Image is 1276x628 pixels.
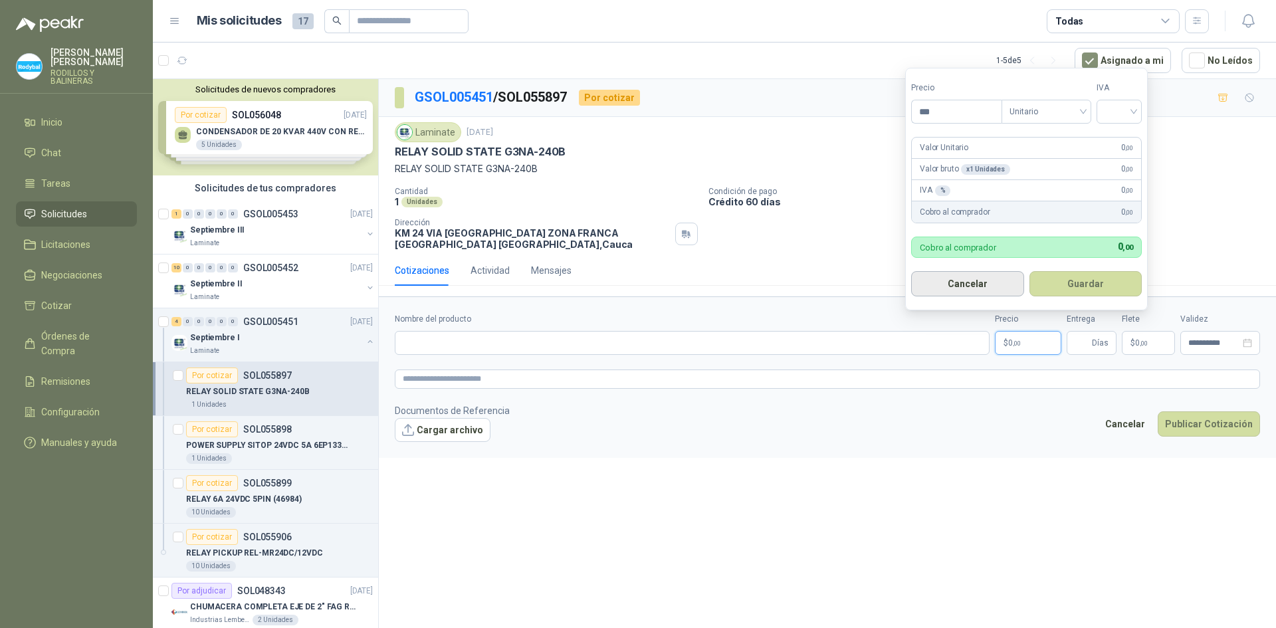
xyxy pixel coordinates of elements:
span: 0 [1121,206,1133,219]
p: Condición de pago [708,187,1271,196]
p: Septiembre I [190,332,240,344]
span: ,00 [1125,209,1133,216]
p: RELAY 6A 24VDC 5PIN (46984) [186,493,302,506]
div: 2 Unidades [253,615,298,625]
span: 0 [1118,241,1133,252]
p: Cantidad [395,187,698,196]
span: 17 [292,13,314,29]
div: 10 Unidades [186,561,236,572]
div: 0 [194,209,204,219]
p: IVA [920,184,950,197]
label: Validez [1180,313,1260,326]
p: [DATE] [467,126,493,139]
div: Por adjudicar [171,583,232,599]
label: Precio [995,313,1061,326]
button: Publicar Cotización [1158,411,1260,437]
label: Nombre del producto [395,313,990,326]
img: Company Logo [171,281,187,297]
div: 0 [228,317,238,326]
a: Licitaciones [16,232,137,257]
div: Actividad [471,263,510,278]
button: Solicitudes de nuevos compradores [158,84,373,94]
p: POWER SUPPLY SITOP 24VDC 5A 6EP13333BA10 [186,439,352,452]
span: Chat [41,146,61,160]
span: ,00 [1013,340,1021,347]
span: Inicio [41,115,62,130]
p: Laminate [190,346,219,356]
p: Valor Unitario [920,142,968,154]
a: Por cotizarSOL055899RELAY 6A 24VDC 5PIN (46984)10 Unidades [153,470,378,524]
button: Cancelar [1098,411,1152,437]
p: [DATE] [350,316,373,328]
a: Inicio [16,110,137,135]
div: 0 [217,263,227,272]
span: Días [1092,332,1109,354]
a: Por cotizarSOL055898POWER SUPPLY SITOP 24VDC 5A 6EP13333BA101 Unidades [153,416,378,470]
img: Company Logo [171,227,187,243]
a: Tareas [16,171,137,196]
p: RELAY SOLID STATE G3NA-240B [186,385,310,398]
div: 0 [205,263,215,272]
div: Laminate [395,122,461,142]
a: Por cotizarSOL055897RELAY SOLID STATE G3NA-240B1 Unidades [153,362,378,416]
h1: Mis solicitudes [197,11,282,31]
p: $0,00 [995,331,1061,355]
a: Manuales y ayuda [16,430,137,455]
p: Cobro al comprador [920,243,996,252]
img: Company Logo [397,125,412,140]
button: Guardar [1029,271,1142,296]
p: SOL055906 [243,532,292,542]
a: Órdenes de Compra [16,324,137,364]
div: 10 Unidades [186,507,236,518]
a: 10 0 0 0 0 0 GSOL005452[DATE] Company LogoSeptiembre IILaminate [171,260,375,302]
label: Precio [911,82,1002,94]
p: Crédito 60 días [708,196,1271,207]
div: 0 [217,209,227,219]
div: Solicitudes de tus compradores [153,175,378,201]
button: Cancelar [911,271,1024,296]
p: Laminate [190,292,219,302]
div: 0 [183,209,193,219]
div: Por cotizar [186,529,238,545]
label: Entrega [1067,313,1116,326]
p: KM 24 VIA [GEOGRAPHIC_DATA] ZONA FRANCA [GEOGRAPHIC_DATA] [GEOGRAPHIC_DATA] , Cauca [395,227,670,250]
span: search [332,16,342,25]
div: 0 [217,317,227,326]
p: [DATE] [350,585,373,597]
span: ,00 [1122,243,1133,252]
label: IVA [1097,82,1142,94]
p: GSOL005451 [243,317,298,326]
span: Órdenes de Compra [41,329,124,358]
span: Solicitudes [41,207,87,221]
p: Cobro al comprador [920,206,990,219]
div: 1 [171,209,181,219]
div: 10 [171,263,181,272]
p: SOL048343 [237,586,286,595]
p: Dirección [395,218,670,227]
div: Solicitudes de nuevos compradoresPor cotizarSOL056048[DATE] CONDENSADOR DE 20 KVAR 440V CON RESIS... [153,79,378,175]
span: 0 [1121,184,1133,197]
p: SOL055899 [243,478,292,488]
p: / SOL055897 [415,87,568,108]
button: Cargar archivo [395,418,490,442]
div: 0 [194,317,204,326]
p: Septiembre III [190,224,245,237]
p: Industrias Lember S.A [190,615,250,625]
img: Company Logo [171,335,187,351]
p: [DATE] [350,208,373,221]
div: Por cotizar [186,475,238,491]
span: Cotizar [41,298,72,313]
span: ,00 [1140,340,1148,347]
span: $ [1130,339,1135,347]
p: Septiembre II [190,278,242,290]
p: $ 0,00 [1122,331,1175,355]
div: 1 Unidades [186,399,232,410]
div: % [935,185,951,196]
span: Tareas [41,176,70,191]
img: Company Logo [17,54,42,79]
button: No Leídos [1182,48,1260,73]
p: RELAY SOLID STATE G3NA-240B [395,161,1260,176]
div: Unidades [401,197,443,207]
div: 0 [228,263,238,272]
div: 0 [183,263,193,272]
